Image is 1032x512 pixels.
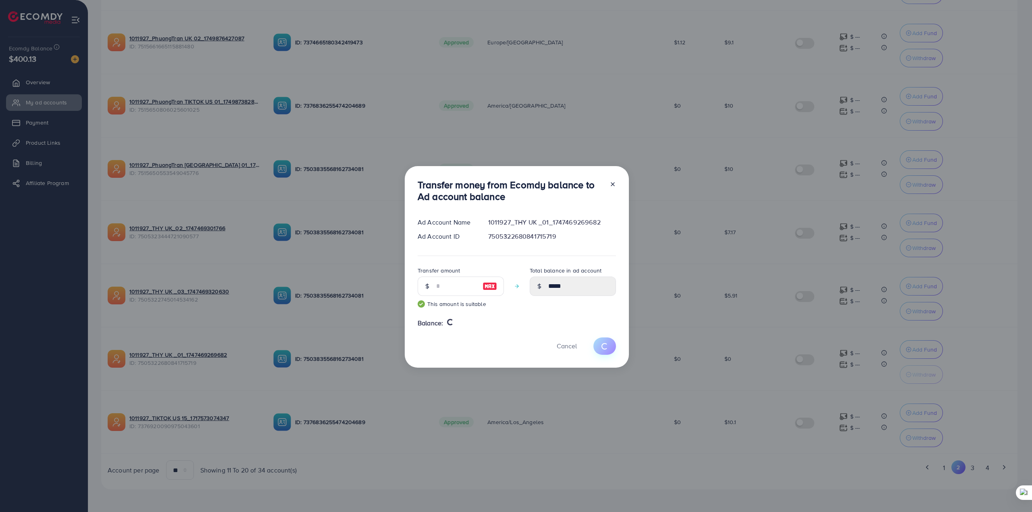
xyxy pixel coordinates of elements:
div: 1011927_THY UK _01_1747469269682 [482,218,622,227]
img: image [483,281,497,291]
img: guide [418,300,425,308]
div: Ad Account Name [411,218,482,227]
button: Cancel [547,337,587,355]
label: Total balance in ad account [530,266,601,275]
small: This amount is suitable [418,300,504,308]
span: Balance: [418,318,443,328]
label: Transfer amount [418,266,460,275]
h3: Transfer money from Ecomdy balance to Ad account balance [418,179,603,202]
div: 7505322680841715719 [482,232,622,241]
span: Cancel [557,341,577,350]
div: Ad Account ID [411,232,482,241]
iframe: Chat [998,476,1026,506]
